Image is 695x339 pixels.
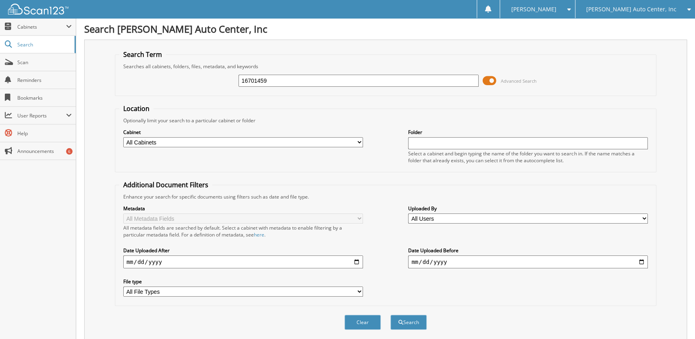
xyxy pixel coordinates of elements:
[123,224,363,238] div: All metadata fields are searched by default. Select a cabinet with metadata to enable filtering b...
[408,247,648,254] label: Date Uploaded Before
[408,150,648,164] div: Select a cabinet and begin typing the name of the folder you want to search in. If the name match...
[17,41,71,48] span: Search
[344,315,381,330] button: Clear
[17,130,72,137] span: Help
[119,63,652,70] div: Searches all cabinets, folders, files, metadata, and keywords
[17,148,72,155] span: Announcements
[408,205,648,212] label: Uploaded By
[408,129,648,136] label: Folder
[123,247,363,254] label: Date Uploaded After
[17,23,66,30] span: Cabinets
[123,129,363,136] label: Cabinet
[119,50,166,59] legend: Search Term
[254,231,264,238] a: here
[123,255,363,268] input: start
[119,180,212,189] legend: Additional Document Filters
[17,94,72,101] span: Bookmarks
[17,112,66,119] span: User Reports
[17,59,72,66] span: Scan
[119,193,652,200] div: Enhance your search for specific documents using filters such as date and file type.
[408,255,648,268] input: end
[586,7,676,12] span: [PERSON_NAME] Auto Center, Inc
[84,22,687,36] h1: Search [PERSON_NAME] Auto Center, Inc
[119,117,652,124] div: Optionally limit your search to a particular cabinet or folder
[501,78,537,84] span: Advanced Search
[66,148,73,155] div: 6
[123,278,363,285] label: File type
[17,77,72,84] span: Reminders
[8,4,68,15] img: scan123-logo-white.svg
[390,315,427,330] button: Search
[119,104,154,113] legend: Location
[511,7,556,12] span: [PERSON_NAME]
[123,205,363,212] label: Metadata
